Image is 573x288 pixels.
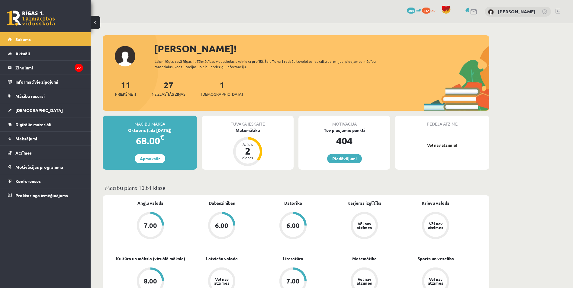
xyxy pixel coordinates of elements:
[15,164,63,170] span: Motivācijas programma
[239,156,257,159] div: dienas
[347,200,381,206] a: Karjeras izglītība
[137,200,163,206] a: Angļu valoda
[327,154,362,163] a: Piedāvājumi
[160,133,164,142] span: €
[103,116,197,127] div: Mācību maksa
[202,116,294,127] div: Tuvākā ieskaite
[15,132,83,146] legend: Maksājumi
[135,154,165,163] a: Apmaksāt
[15,193,68,198] span: Proktoringa izmēģinājums
[239,146,257,156] div: 2
[356,222,373,229] div: Vēl nav atzīmes
[8,146,83,160] a: Atzīmes
[15,93,45,99] span: Mācību resursi
[206,255,238,262] a: Latviešu valoda
[407,8,421,12] a: 404 mP
[431,8,435,12] span: xp
[298,127,390,133] div: Tev pieejamie punkti
[144,222,157,229] div: 7.00
[202,127,294,133] div: Matemātika
[105,184,487,192] p: Mācību plāns 10.b1 klase
[15,150,32,155] span: Atzīmes
[8,75,83,89] a: Informatīvie ziņojumi
[8,32,83,46] a: Sākums
[400,212,471,240] a: Vēl nav atzīmes
[427,277,444,285] div: Vēl nav atzīmes
[103,133,197,148] div: 68.00
[239,142,257,146] div: Atlicis
[8,132,83,146] a: Maksājumi
[352,255,377,262] a: Matemātika
[422,8,430,14] span: 532
[422,200,449,206] a: Krievu valoda
[356,277,373,285] div: Vēl nav atzīmes
[422,8,438,12] a: 532 xp
[115,91,136,97] span: Priekšmeti
[8,117,83,131] a: Digitālie materiāli
[155,59,387,69] div: Laipni lūgts savā Rīgas 1. Tālmācības vidusskolas skolnieka profilā. Šeit Tu vari redzēt tuvojošo...
[417,255,454,262] a: Sports un veselība
[75,64,83,72] i: 27
[427,222,444,229] div: Vēl nav atzīmes
[8,174,83,188] a: Konferences
[398,142,486,148] p: Vēl nav atzīmju!
[8,160,83,174] a: Motivācijas programma
[395,116,489,127] div: Pēdējā atzīme
[15,122,51,127] span: Digitālie materiāli
[213,277,230,285] div: Vēl nav atzīmes
[8,46,83,60] a: Aktuāli
[257,212,329,240] a: 6.00
[116,255,185,262] a: Kultūra un māksla (vizuālā māksla)
[15,178,41,184] span: Konferences
[115,79,136,97] a: 11Priekšmeti
[209,200,235,206] a: Dabaszinības
[298,116,390,127] div: Motivācija
[215,222,228,229] div: 6.00
[298,133,390,148] div: 404
[283,255,303,262] a: Literatūra
[201,79,243,97] a: 1[DEMOGRAPHIC_DATA]
[201,91,243,97] span: [DEMOGRAPHIC_DATA]
[8,188,83,202] a: Proktoringa izmēģinājums
[8,103,83,117] a: [DEMOGRAPHIC_DATA]
[15,61,83,75] legend: Ziņojumi
[8,61,83,75] a: Ziņojumi27
[154,41,489,56] div: [PERSON_NAME]!
[8,89,83,103] a: Mācību resursi
[7,11,55,26] a: Rīgas 1. Tālmācības vidusskola
[15,75,83,89] legend: Informatīvie ziņojumi
[498,8,536,14] a: [PERSON_NAME]
[115,212,186,240] a: 7.00
[202,127,294,167] a: Matemātika Atlicis 2 dienas
[407,8,415,14] span: 404
[15,107,63,113] span: [DEMOGRAPHIC_DATA]
[152,91,185,97] span: Neizlasītās ziņas
[286,222,300,229] div: 6.00
[329,212,400,240] a: Vēl nav atzīmes
[416,8,421,12] span: mP
[488,9,494,15] img: Gabriela Gusāre
[284,200,302,206] a: Datorika
[286,278,300,284] div: 7.00
[144,278,157,284] div: 8.00
[186,212,257,240] a: 6.00
[15,51,30,56] span: Aktuāli
[15,37,31,42] span: Sākums
[103,127,197,133] div: Oktobris (līdz [DATE])
[152,79,185,97] a: 27Neizlasītās ziņas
